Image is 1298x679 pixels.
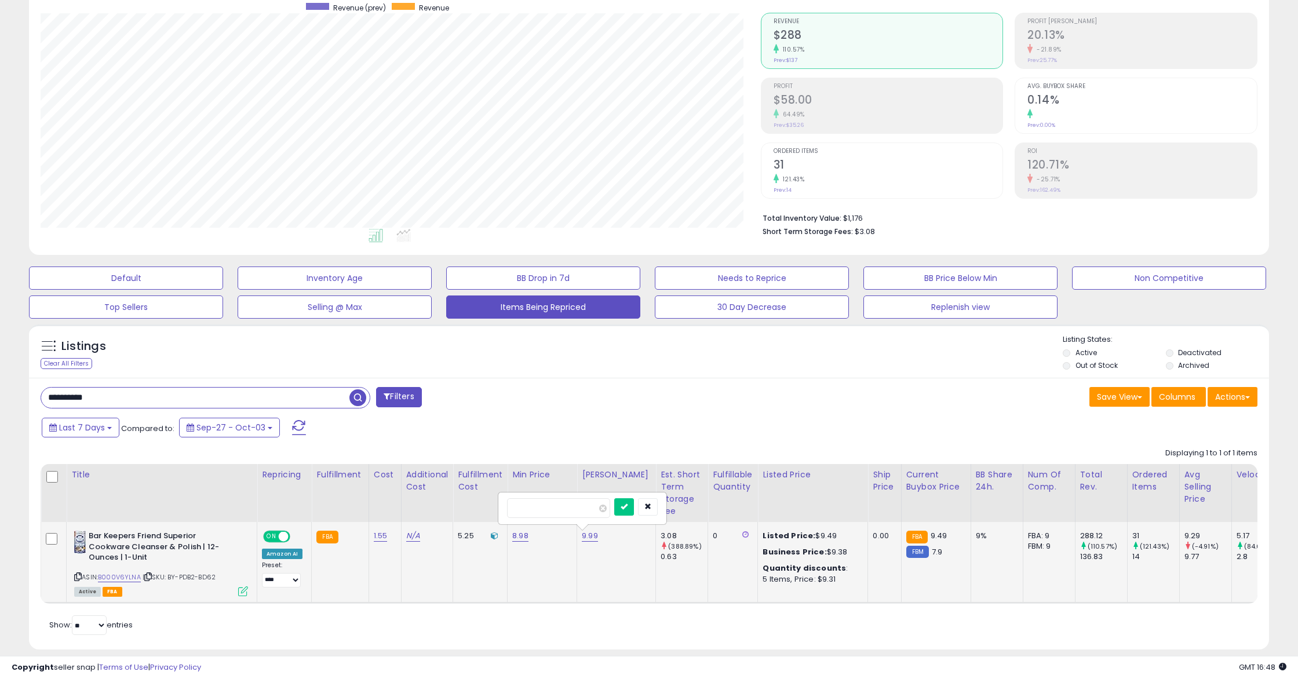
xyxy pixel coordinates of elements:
span: Compared to: [121,423,174,434]
span: Avg. Buybox Share [1027,83,1257,90]
div: Ship Price [873,469,896,493]
b: Quantity discounts [763,563,846,574]
div: Repricing [262,469,307,481]
small: -21.89% [1033,45,1062,54]
small: Prev: $137 [774,57,797,64]
button: Sep-27 - Oct-03 [179,418,280,437]
small: -25.71% [1033,175,1060,184]
small: Prev: 14 [774,187,792,194]
div: Title [71,469,252,481]
button: Top Sellers [29,295,223,319]
div: 5.17 [1237,531,1284,541]
div: FBA: 9 [1028,531,1066,541]
span: 9.49 [931,530,947,541]
div: Total Rev. [1080,469,1122,493]
small: Prev: 0.00% [1027,122,1055,129]
div: 5 Items, Price: $9.31 [763,574,859,585]
div: FBM: 9 [1028,541,1066,552]
span: Last 7 Days [59,422,105,433]
div: 31 [1132,531,1179,541]
h2: 120.71% [1027,158,1257,174]
button: Non Competitive [1072,267,1266,290]
span: Revenue (prev) [333,3,386,13]
div: Fulfillment [316,469,363,481]
h2: 31 [774,158,1003,174]
b: Total Inventory Value: [763,213,841,223]
small: Prev: $35.26 [774,122,804,129]
div: 2.8 [1237,552,1284,562]
div: Fulfillable Quantity [713,469,753,493]
div: 0.63 [661,552,708,562]
span: Columns [1159,391,1195,403]
div: Listed Price [763,469,863,481]
div: Current Buybox Price [906,469,966,493]
a: B000V6YLNA [98,572,141,582]
div: 9% [976,531,1014,541]
div: 14 [1132,552,1179,562]
b: Short Term Storage Fees: [763,227,853,236]
span: Revenue [419,3,449,13]
button: 30 Day Decrease [655,295,849,319]
div: Amazon AI [262,549,302,559]
div: 5.25 [458,531,498,541]
div: 288.12 [1080,531,1127,541]
span: All listings currently available for purchase on Amazon [74,587,101,597]
a: N/A [406,530,420,542]
small: FBM [906,546,929,558]
span: Ordered Items [774,148,1003,155]
span: OFF [289,532,307,542]
span: 7.9 [932,546,942,557]
div: 0.00 [873,531,892,541]
span: Profit [774,83,1003,90]
a: Terms of Use [99,662,148,673]
button: Save View [1089,387,1150,407]
small: (84.64%) [1244,542,1274,551]
div: 9.29 [1184,531,1231,541]
label: Archived [1178,360,1209,370]
img: 51kY+eaq0vL._SL40_.jpg [74,531,86,554]
strong: Copyright [12,662,54,673]
span: FBA [103,587,122,597]
b: Bar Keepers Friend Superior Cookware Cleanser & Polish | 12-Ounces | 1-Unit [89,531,229,566]
h2: $288 [774,28,1003,44]
div: ASIN: [74,531,248,595]
div: Min Price [512,469,572,481]
button: Selling @ Max [238,295,432,319]
small: (121.43%) [1140,542,1169,551]
div: Clear All Filters [41,358,92,369]
div: 9.77 [1184,552,1231,562]
button: Replenish view [863,295,1058,319]
div: seller snap | | [12,662,201,673]
small: FBA [906,531,928,543]
div: : [763,563,859,574]
small: (-4.91%) [1192,542,1219,551]
div: [PERSON_NAME] [582,469,651,481]
div: Num of Comp. [1028,469,1070,493]
span: | SKU: BY-PDB2-BD62 [143,572,216,582]
button: Items Being Repriced [446,295,640,319]
a: 8.98 [512,530,528,542]
span: $3.08 [855,226,875,237]
b: Business Price: [763,546,826,557]
button: Filters [376,387,421,407]
div: Fulfillment Cost [458,469,502,493]
h2: 20.13% [1027,28,1257,44]
h2: 0.14% [1027,93,1257,109]
span: Profit [PERSON_NAME] [1027,19,1257,25]
small: (110.57%) [1088,542,1117,551]
button: BB Drop in 7d [446,267,640,290]
button: BB Price Below Min [863,267,1058,290]
div: Est. Short Term Storage Fee [661,469,703,517]
div: Avg Selling Price [1184,469,1227,505]
label: Deactivated [1178,348,1222,357]
b: Listed Price: [763,530,815,541]
div: 3.08 [661,531,708,541]
div: 0 [713,531,749,541]
label: Active [1075,348,1097,357]
div: Ordered Items [1132,469,1175,493]
button: Default [29,267,223,290]
div: 136.83 [1080,552,1127,562]
small: Prev: 25.77% [1027,57,1057,64]
div: Velocity [1237,469,1279,481]
a: 1.55 [374,530,388,542]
